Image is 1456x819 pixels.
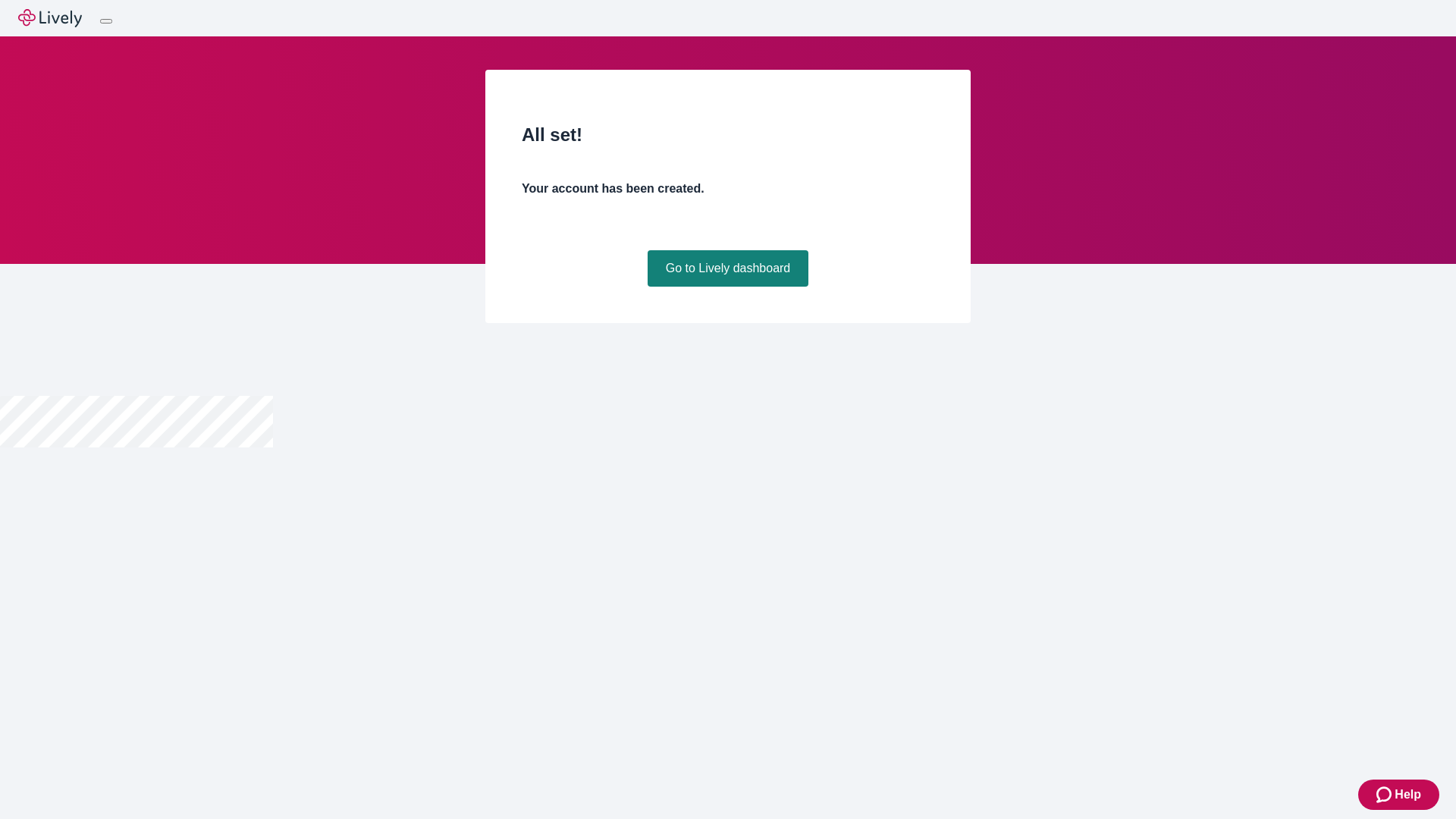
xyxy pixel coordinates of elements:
button: Zendesk support iconHelp [1358,780,1439,810]
a: Go to Lively dashboard [648,250,809,287]
img: Lively [18,9,82,27]
button: Log out [100,19,112,24]
h4: Your account has been created. [522,180,934,198]
svg: Zendesk support icon [1376,786,1395,804]
span: Help [1395,786,1421,804]
h2: All set! [522,121,934,149]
